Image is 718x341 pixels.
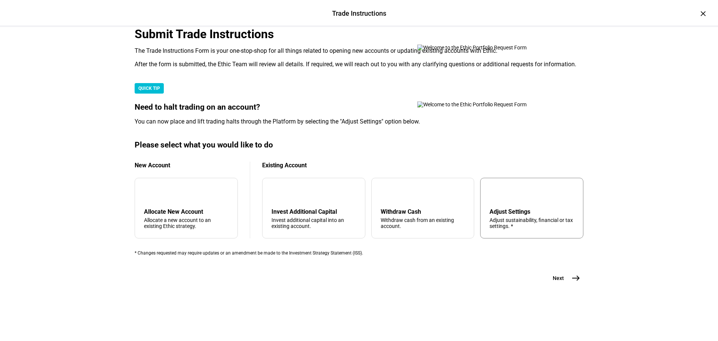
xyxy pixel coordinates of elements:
[382,189,391,198] mat-icon: arrow_upward
[332,9,386,18] div: Trade Instructions
[135,83,164,94] div: QUICK TIP
[553,274,564,282] span: Next
[145,189,154,198] mat-icon: add
[490,208,574,215] div: Adjust Settings
[135,162,238,169] div: New Account
[144,217,228,229] div: Allocate a new account to an existing Ethic strategy.
[544,271,583,286] button: Next
[697,7,709,19] div: ×
[381,217,465,229] div: Withdraw cash from an existing account.
[271,208,356,215] div: Invest Additional Capital
[271,217,356,229] div: Invest additional capital into an existing account.
[490,187,501,199] mat-icon: tune
[417,45,552,51] img: Welcome to the Ethic Portfolio Request Form
[144,208,228,215] div: Allocate New Account
[262,162,583,169] div: Existing Account
[490,217,574,229] div: Adjust sustainability, financial or tax settings. *
[273,189,282,198] mat-icon: arrow_downward
[135,47,583,55] div: The Trade Instructions Form is your one-stop-shop for all things related to opening new accounts ...
[135,250,583,256] div: * Changes requested may require updates or an amendment be made to the Investment Strategy Statem...
[135,140,583,150] div: Please select what you would like to do
[417,101,552,107] img: Welcome to the Ethic Portfolio Request Form
[381,208,465,215] div: Withdraw Cash
[571,274,580,283] mat-icon: east
[135,118,583,125] div: You can now place and lift trading halts through the Platform by selecting the "Adjust Settings" ...
[135,27,583,41] div: Submit Trade Instructions
[135,61,583,68] div: After the form is submitted, the Ethic Team will review all details. If required, we will reach o...
[135,103,583,112] div: Need to halt trading on an account?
